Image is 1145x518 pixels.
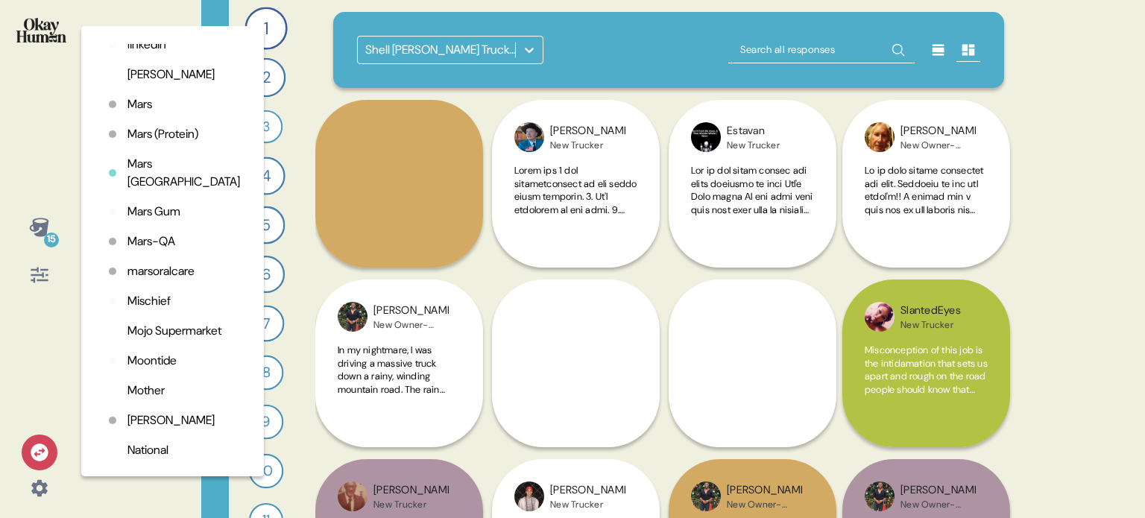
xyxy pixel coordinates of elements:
[727,482,802,499] div: [PERSON_NAME]
[245,7,287,49] div: 1
[900,303,961,319] div: SlantedEyes
[127,411,215,429] p: [PERSON_NAME]
[373,499,449,511] div: New Trucker
[127,155,240,191] p: Mars [GEOGRAPHIC_DATA]
[127,36,166,54] p: linkedin
[900,139,976,151] div: New Owner-Operator
[691,122,721,152] img: profilepic_6419625861420333.jpg
[127,95,152,113] p: Mars
[550,482,625,499] div: [PERSON_NAME]
[249,454,283,488] div: 10
[249,405,284,440] div: 9
[550,499,625,511] div: New Trucker
[514,122,544,152] img: profilepic_6149036291871425.jpg
[127,441,240,495] p: National [MEDICAL_DATA] Foundation
[250,110,283,143] div: 3
[338,481,368,511] img: profilepic_6580702128709085.jpg
[16,18,66,42] img: okayhuman.3b1b6348.png
[865,122,895,152] img: profilepic_6745147788841355.jpg
[900,499,976,511] div: New Owner-Operator
[247,58,286,98] div: 2
[247,206,286,244] div: 5
[44,233,59,247] div: 15
[338,302,368,332] img: profilepic_9711243272284004.jpg
[691,481,721,511] img: profilepic_9711243272284004.jpg
[247,256,285,293] div: 6
[865,481,895,511] img: profilepic_9711243272284004.jpg
[248,306,285,342] div: 7
[514,481,544,511] img: profilepic_6607632739316811.jpg
[127,382,165,399] p: Mother
[127,352,177,370] p: Moontide
[900,319,961,331] div: New Trucker
[373,482,449,499] div: [PERSON_NAME]
[127,322,221,340] p: Mojo Supermarket
[127,292,171,310] p: Mischief
[900,482,976,499] div: [PERSON_NAME]
[373,303,449,319] div: [PERSON_NAME]
[127,233,175,250] p: Mars-QA
[727,139,780,151] div: New Trucker
[127,203,180,221] p: Mars Gum
[550,139,625,151] div: New Trucker
[127,125,198,143] p: Mars (Protein)
[249,356,284,391] div: 8
[728,37,915,63] input: Search all responses
[127,262,195,280] p: marsoralcare
[900,123,976,139] div: [PERSON_NAME]
[373,319,449,331] div: New Owner-Operator
[727,499,802,511] div: New Owner-Operator
[865,302,895,332] img: profilepic_6371446516225301.jpg
[550,123,625,139] div: [PERSON_NAME]
[727,123,780,139] div: Estavan
[365,41,517,59] div: Shell [PERSON_NAME] Truckers Research
[127,66,215,83] p: [PERSON_NAME]
[247,157,285,195] div: 4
